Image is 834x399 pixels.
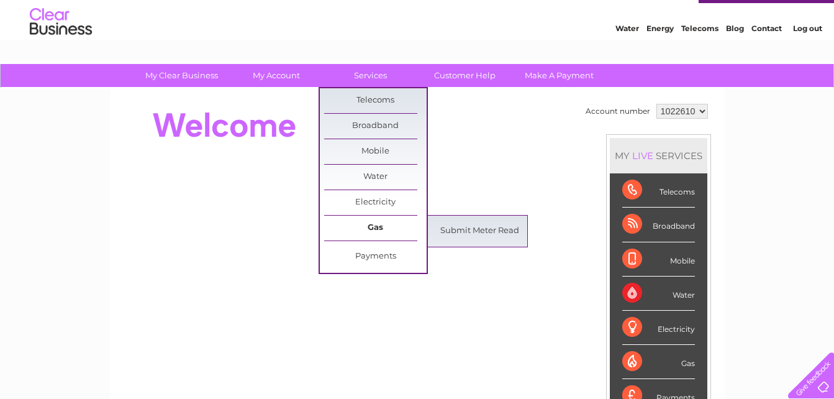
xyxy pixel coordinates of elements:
[324,114,427,139] a: Broadband
[646,53,674,62] a: Energy
[324,216,427,241] a: Gas
[622,208,695,242] div: Broadband
[582,101,653,122] td: Account number
[751,53,782,62] a: Contact
[130,64,233,87] a: My Clear Business
[428,219,531,244] a: Submit Meter Read
[630,150,656,162] div: LIVE
[622,311,695,345] div: Electricity
[324,165,427,190] a: Water
[508,64,610,87] a: Make A Payment
[726,53,744,62] a: Blog
[414,64,516,87] a: Customer Help
[610,138,707,173] div: MY SERVICES
[615,53,639,62] a: Water
[29,32,93,70] img: logo.png
[622,242,695,277] div: Mobile
[622,345,695,379] div: Gas
[681,53,718,62] a: Telecoms
[324,88,427,113] a: Telecoms
[622,173,695,208] div: Telecoms
[324,139,427,164] a: Mobile
[124,7,711,60] div: Clear Business is a trading name of Verastar Limited (registered in [GEOGRAPHIC_DATA] No. 3667643...
[225,64,327,87] a: My Account
[319,64,422,87] a: Services
[622,277,695,311] div: Water
[600,6,686,22] a: 0333 014 3131
[793,53,822,62] a: Log out
[324,190,427,215] a: Electricity
[324,244,427,269] a: Payments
